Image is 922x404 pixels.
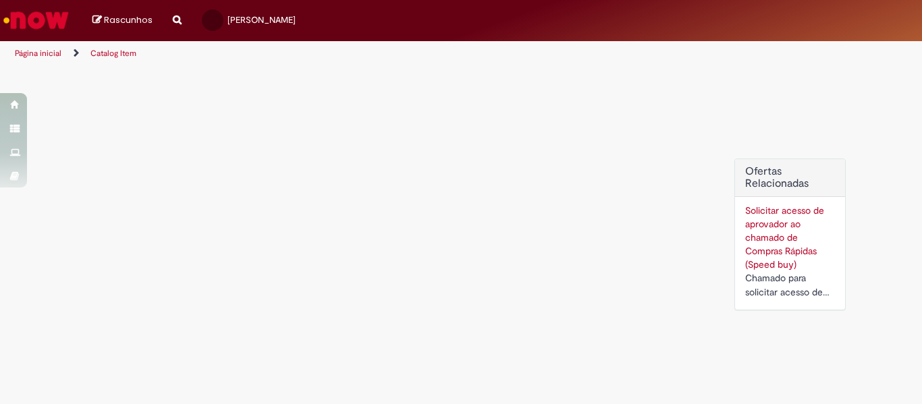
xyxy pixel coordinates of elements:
a: Página inicial [15,48,61,59]
img: ServiceNow [1,7,71,34]
span: Rascunhos [104,13,153,26]
div: Chamado para solicitar acesso de aprovador ao ticket de Speed buy [745,271,835,299]
div: Ofertas Relacionadas [734,158,846,310]
h2: Ofertas Relacionadas [745,166,835,190]
a: Solicitar acesso de aprovador ao chamado de Compras Rápidas (Speed buy) [745,204,824,270]
ul: Trilhas de página [10,41,605,66]
a: Catalog Item [90,48,136,59]
span: [PERSON_NAME] [227,14,296,26]
a: Rascunhos [92,14,153,27]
